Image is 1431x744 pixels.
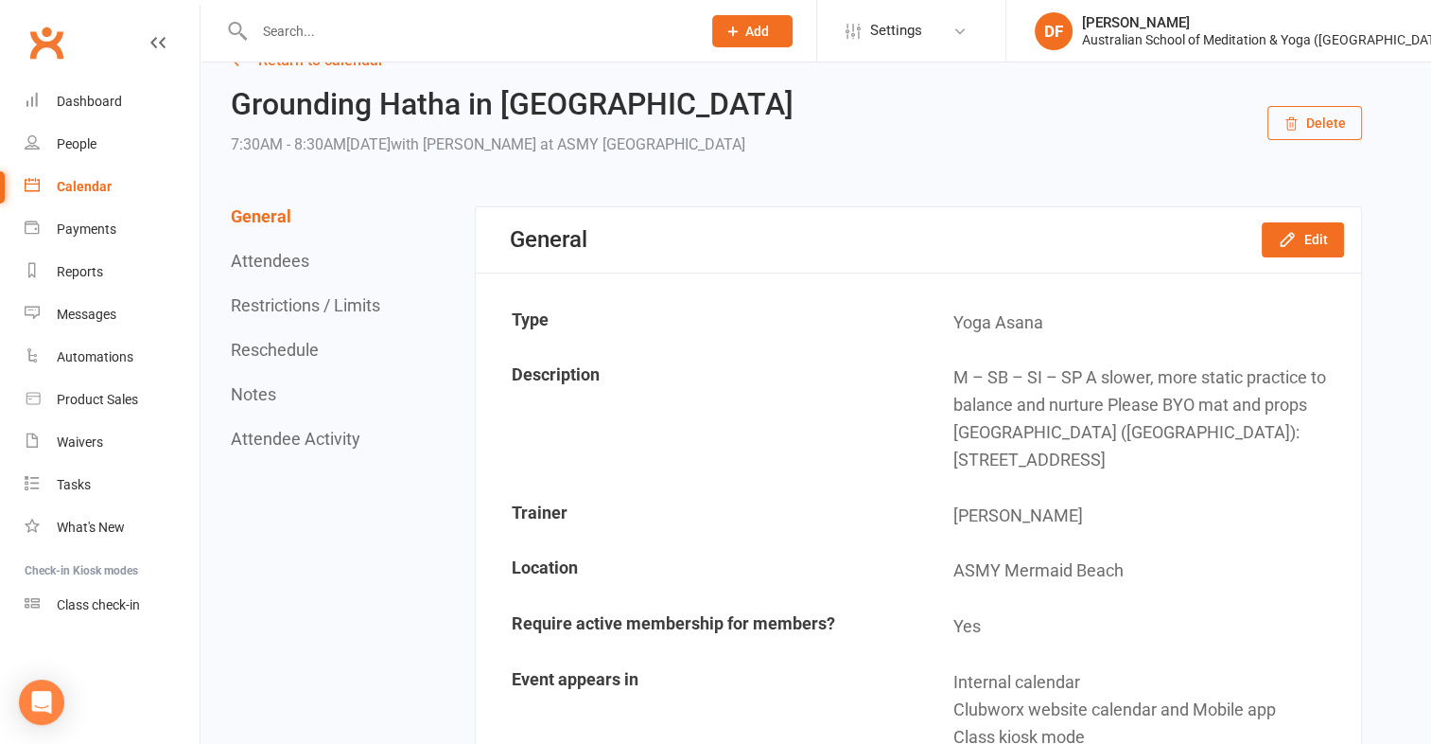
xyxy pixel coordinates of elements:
[57,520,125,535] div: What's New
[953,669,1346,697] div: Internal calendar
[540,135,745,153] span: at ASMY [GEOGRAPHIC_DATA]
[25,251,200,293] a: Reports
[57,307,116,322] div: Messages
[919,600,1359,654] td: Yes
[231,88,794,121] h2: Grounding Hatha in [GEOGRAPHIC_DATA]
[25,80,200,123] a: Dashboard
[919,351,1359,487] td: M – SB – SI – SP A slower, more static practice to balance and nurture Please BYO mat and props [...
[231,206,291,226] button: General
[478,351,917,487] td: Description
[919,544,1359,598] td: ASMY Mermaid Beach
[25,123,200,166] a: People
[478,600,917,654] td: Require active membership for members?
[919,296,1359,350] td: Yoga Asana
[23,19,70,66] a: Clubworx
[231,384,276,404] button: Notes
[1262,222,1344,257] button: Edit
[231,295,380,315] button: Restrictions / Limits
[25,464,200,506] a: Tasks
[478,489,917,543] td: Trainer
[57,136,96,151] div: People
[25,208,200,251] a: Payments
[745,24,769,39] span: Add
[57,349,133,364] div: Automations
[231,132,794,158] div: 7:30AM - 8:30AM[DATE]
[249,18,688,44] input: Search...
[25,336,200,379] a: Automations
[25,293,200,336] a: Messages
[25,379,200,421] a: Product Sales
[57,434,103,450] div: Waivers
[919,489,1359,543] td: [PERSON_NAME]
[19,680,64,725] div: Open Intercom Messenger
[870,9,922,52] span: Settings
[1035,12,1073,50] div: DF
[57,392,138,407] div: Product Sales
[57,264,103,279] div: Reports
[1267,106,1362,140] button: Delete
[57,477,91,492] div: Tasks
[953,697,1346,724] div: Clubworx website calendar and Mobile app
[712,15,793,47] button: Add
[510,226,587,253] div: General
[231,429,360,449] button: Attendee Activity
[391,135,536,153] span: with [PERSON_NAME]
[57,94,122,109] div: Dashboard
[478,544,917,598] td: Location
[57,221,116,237] div: Payments
[231,340,319,360] button: Reschedule
[478,296,917,350] td: Type
[57,597,140,612] div: Class check-in
[25,166,200,208] a: Calendar
[25,421,200,464] a: Waivers
[57,179,112,194] div: Calendar
[25,584,200,627] a: Class kiosk mode
[231,251,309,271] button: Attendees
[25,506,200,549] a: What's New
